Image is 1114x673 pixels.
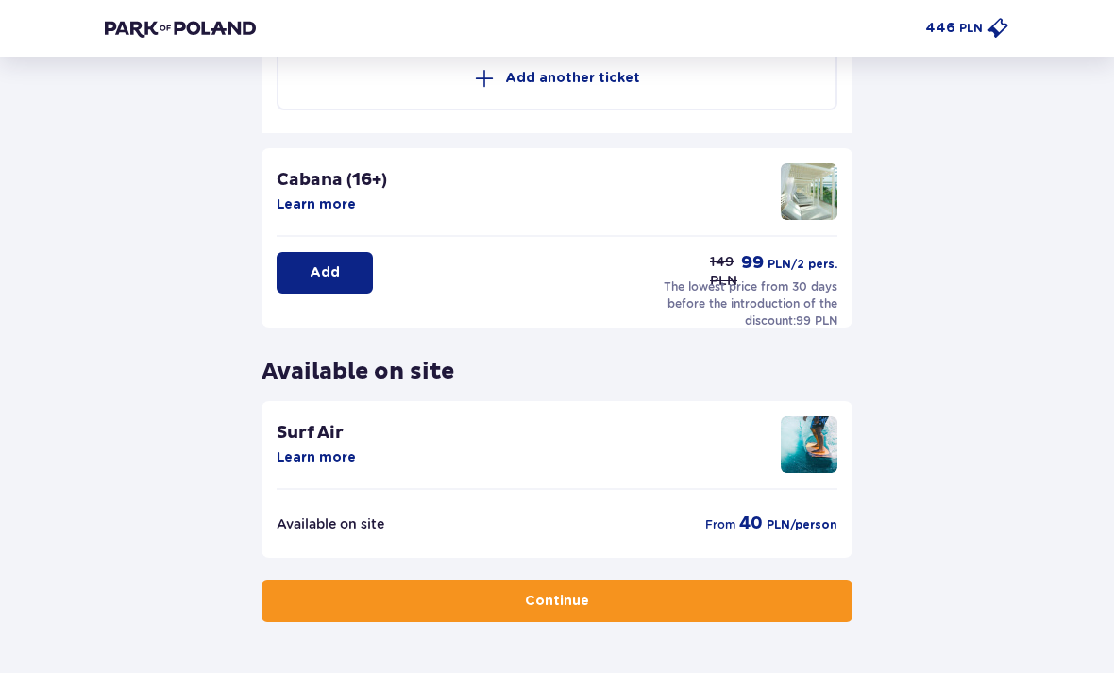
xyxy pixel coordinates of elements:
[925,19,955,38] p: 446
[262,344,454,387] p: Available on site
[781,164,837,221] img: attraction
[277,423,344,446] p: Surf Air
[959,20,983,37] p: PLN
[710,253,737,291] p: 149 PLN
[277,253,373,294] button: Add
[277,47,837,111] button: Add another ticket
[741,253,764,276] p: 99
[739,513,763,536] p: 40
[525,593,589,612] p: Continue
[505,70,640,89] p: Add another ticket
[277,449,356,468] button: Learn more
[277,170,387,193] p: Cabana (16+)
[767,517,837,534] p: PLN /person
[277,196,356,215] button: Learn more
[105,19,256,38] img: Park of Poland logo
[262,581,852,623] button: Continue
[277,515,384,534] p: Available on site
[705,517,735,534] p: From
[649,279,837,330] p: The lowest price from 30 days before the introduction of the discount: 99 PLN
[768,257,837,274] p: PLN /2 pers.
[310,264,340,283] p: Add
[781,417,837,474] img: attraction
